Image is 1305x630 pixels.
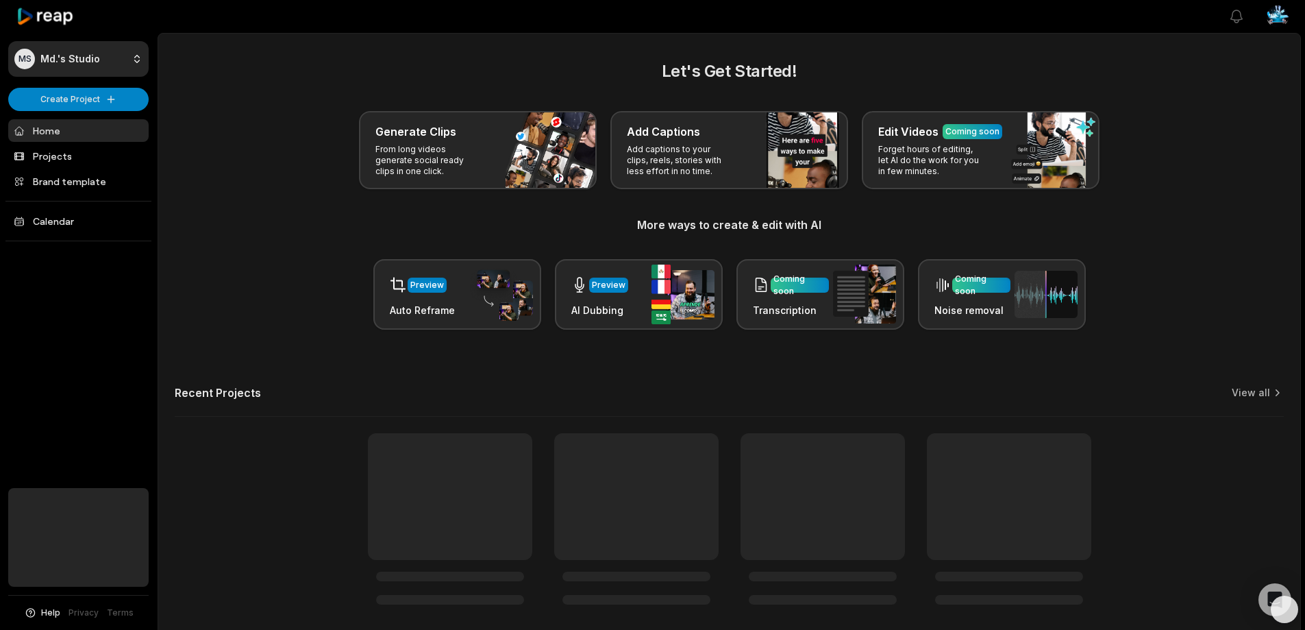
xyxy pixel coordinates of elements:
button: Create Project [8,88,149,111]
a: Privacy [69,607,99,619]
img: noise_removal.png [1015,271,1078,318]
p: Md.'s Studio [40,53,100,65]
div: Coming soon [773,273,826,298]
h3: More ways to create & edit with AI [175,217,1284,233]
a: Brand template [8,170,149,193]
img: auto_reframe.png [470,268,533,322]
p: Forget hours of editing, let AI do the work for you in few minutes. [878,144,984,177]
h3: Transcription [753,303,829,317]
span: Help [41,607,60,619]
a: Calendar [8,210,149,232]
h3: Add Captions [627,123,700,140]
a: Projects [8,145,149,167]
div: Coming soon [955,273,1008,298]
h2: Let's Get Started! [175,59,1284,84]
a: View all [1232,386,1270,400]
button: Help [24,607,60,619]
img: ai_dubbing.png [651,265,714,324]
a: Terms [107,607,134,619]
p: Add captions to your clips, reels, stories with less effort in no time. [627,144,733,177]
div: Preview [410,279,444,291]
h3: Auto Reframe [390,303,455,317]
div: Coming soon [945,125,999,138]
div: MS [14,49,35,69]
h3: Edit Videos [878,123,939,140]
a: Home [8,119,149,142]
div: Preview [592,279,625,291]
h2: Recent Projects [175,386,261,400]
div: Open Intercom Messenger [1258,583,1291,616]
h3: AI Dubbing [571,303,628,317]
img: transcription.png [833,265,896,324]
h3: Generate Clips [375,123,456,140]
p: From long videos generate social ready clips in one click. [375,144,482,177]
h3: Noise removal [934,303,1010,317]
